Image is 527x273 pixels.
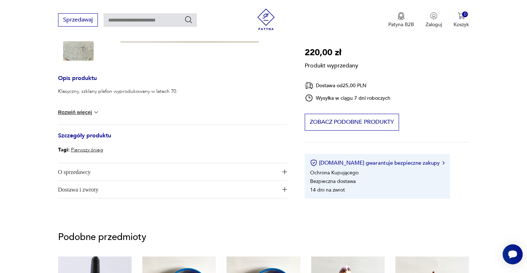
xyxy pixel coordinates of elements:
[58,146,70,153] b: Tagi:
[58,233,469,241] p: Podobne przedmioty
[58,18,98,23] a: Sprzedawaj
[454,12,469,28] button: 0Koszyk
[92,109,100,116] img: chevron down
[58,13,98,27] button: Sprzedawaj
[58,76,288,88] h3: Opis produktu
[255,9,277,30] img: Patyna - sklep z meblami i dekoracjami vintage
[305,114,399,131] button: Zobacz podobne produkty
[305,81,313,90] img: Ikona dostawy
[58,163,277,180] span: O sprzedawcy
[58,88,177,95] p: Klasyczny, szklany plafon wyprodukowany w latach 70.
[305,60,358,70] p: Produkt wyprzedany
[503,244,523,264] iframe: Smartsupp widget button
[310,159,445,166] button: [DOMAIN_NAME] gwarantuje bezpieczne zakupy
[305,81,391,90] div: Dostawa od 25,00 PLN
[310,169,359,176] li: Ochrona Kupującego
[282,187,287,192] img: Ikona plusa
[184,15,193,24] button: Szukaj
[71,146,103,153] a: Pierwszy śnieg
[58,100,177,107] p: Wymiary: średnica 20cm, wysokość 11cm.
[58,109,100,116] button: Rozwiń więcej
[282,169,287,174] img: Ikona plusa
[426,12,442,28] button: Zaloguj
[310,186,345,193] li: 14 dni na zwrot
[58,181,277,198] span: Dostawa i zwroty
[454,21,469,28] p: Koszyk
[442,161,445,165] img: Ikona strzałki w prawo
[310,159,317,166] img: Ikona certyfikatu
[305,94,391,102] div: Wysyłka w ciągu 7 dni roboczych
[305,46,358,60] p: 220,00 zł
[388,12,414,28] a: Ikona medaluPatyna B2B
[58,181,288,198] button: Ikona plusaDostawa i zwroty
[58,133,288,145] h3: Szczegóły produktu
[462,11,468,18] div: 0
[310,178,356,184] li: Bezpieczna dostawa
[388,12,414,28] button: Patyna B2B
[398,12,405,20] img: Ikona medalu
[58,163,288,180] button: Ikona plusaO sprzedawcy
[426,21,442,28] p: Zaloguj
[430,12,437,19] img: Ikonka użytkownika
[388,21,414,28] p: Patyna B2B
[458,12,465,19] img: Ikona koszyka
